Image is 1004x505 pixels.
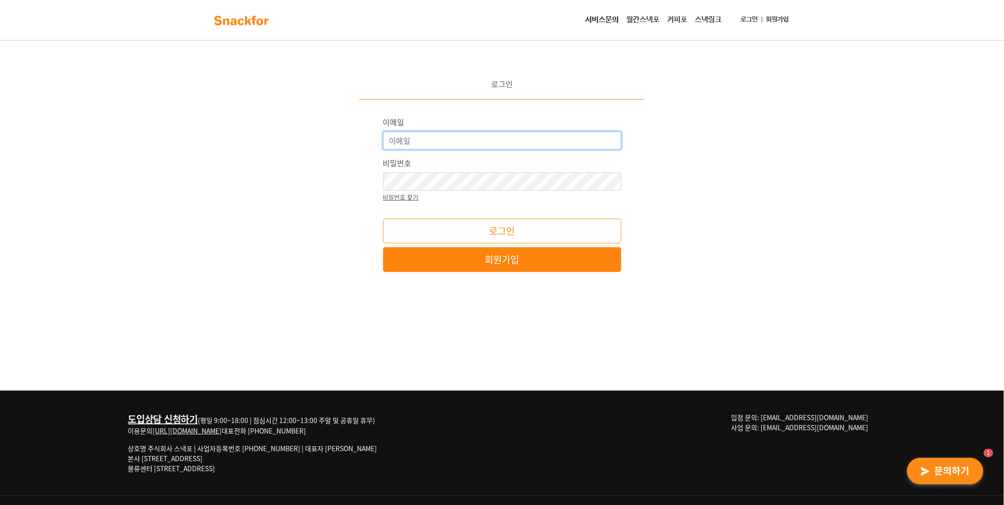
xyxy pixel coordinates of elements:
[623,10,664,30] a: 월간스낵포
[123,302,183,326] a: 설정
[3,302,63,326] a: 홈
[731,413,869,432] span: 입점 문의: [EMAIL_ADDRESS][DOMAIN_NAME] 사업 문의: [EMAIL_ADDRESS][DOMAIN_NAME]
[63,302,123,326] a: 1대화
[762,11,793,29] a: 회원가입
[359,78,645,100] div: 로그인
[128,444,377,474] p: 상호명 주식회사 스낵포 | 사업자등록번호 [PHONE_NUMBER] | 대표자 [PERSON_NAME] 본사 [STREET_ADDRESS] 물류센터 [STREET_ADDRESS]
[128,413,377,436] div: (평일 9:00~18:00 | 점심시간 12:00~13:00 주말 및 공휴일 휴무) 이용문의 대표전화 [PHONE_NUMBER]
[737,11,762,29] a: 로그인
[383,219,621,243] button: 로그인
[383,157,412,169] label: 비밀번호
[383,131,621,150] input: 이메일
[383,247,621,272] a: 회원가입
[383,116,405,128] label: 이메일
[87,317,99,324] span: 대화
[212,13,272,28] img: background-main-color.svg
[383,192,419,202] small: 비밀번호 찾기
[153,426,222,435] a: [URL][DOMAIN_NAME]
[147,316,159,324] span: 설정
[691,10,726,30] a: 스낵링크
[128,412,198,426] a: 도입상담 신청하기
[383,191,419,202] a: 비밀번호 찾기
[30,316,36,324] span: 홈
[97,302,100,309] span: 1
[582,10,623,30] a: 서비스문의
[664,10,691,30] a: 커피포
